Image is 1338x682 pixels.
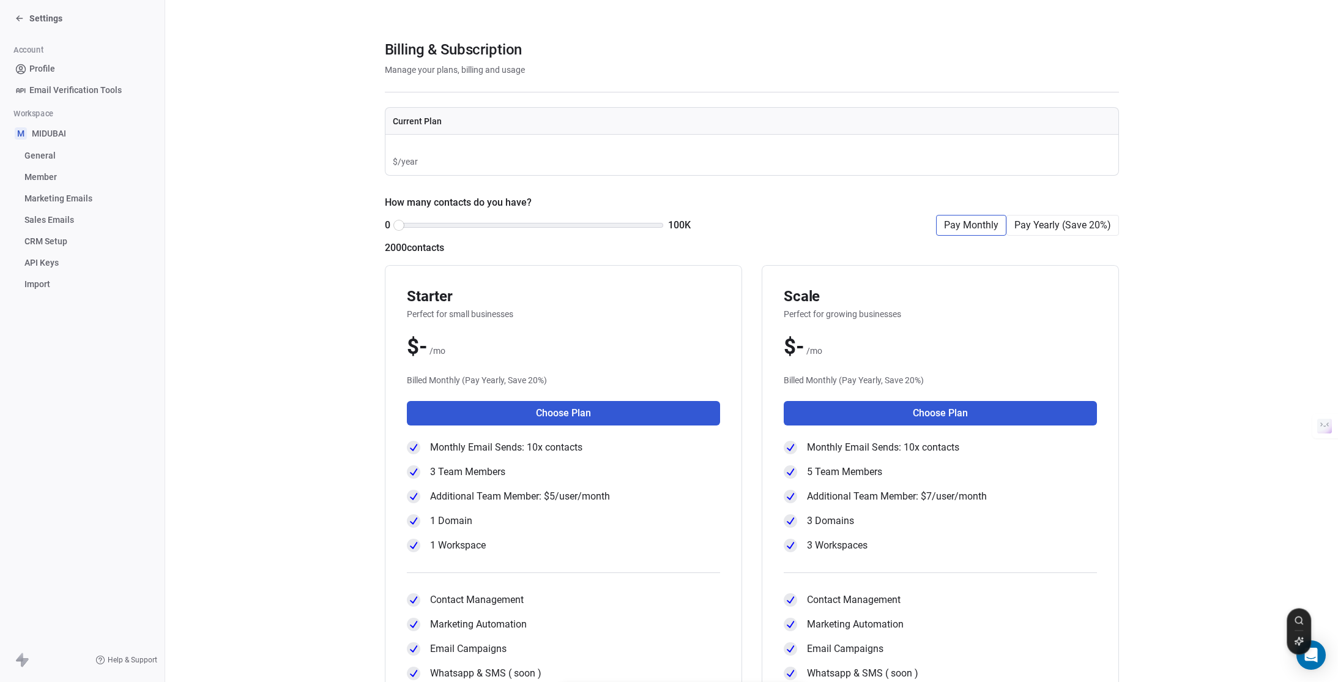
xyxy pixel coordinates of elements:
span: Email Campaigns [430,642,507,656]
span: Email Campaigns [807,642,883,656]
span: $ - [407,335,427,359]
span: Email Verification Tools [29,84,122,97]
span: Member [24,171,57,184]
span: Monthly Email Sends: 10x contacts [807,440,959,455]
span: Help & Support [108,655,157,665]
span: /mo [429,345,445,357]
span: Marketing Automation [807,617,904,632]
span: Whatsapp & SMS ( soon ) [807,666,918,681]
span: 3 Team Members [430,465,505,479]
span: Billing & Subscription [385,40,522,59]
span: Manage your plans, billing and usage [385,65,525,75]
a: API Keys [10,253,155,273]
span: Pay Yearly (Save 20%) [1014,218,1111,233]
span: 100K [668,218,691,233]
a: Member [10,167,155,187]
span: Additional Team Member: $7/user/month [807,489,987,504]
span: Starter [407,287,720,305]
span: How many contacts do you have? [385,195,532,210]
span: 3 Domains [807,514,854,528]
span: Scale [784,287,1097,305]
span: Billed Monthly (Pay Yearly, Save 20%) [784,374,1097,386]
span: 3 Workspaces [807,538,868,553]
span: Monthly Email Sends: 10x contacts [430,440,582,455]
th: Current Plan [385,108,1118,135]
a: Sales Emails [10,210,155,230]
span: Profile [29,62,55,75]
span: Billed Monthly (Pay Yearly, Save 20%) [407,374,720,386]
span: Additional Team Member: $5/user/month [430,489,610,504]
span: 2000 contacts [385,241,444,255]
span: Perfect for small businesses [407,308,720,320]
a: Profile [10,59,155,79]
span: 5 Team Members [807,465,882,479]
span: CRM Setup [24,235,67,248]
a: General [10,146,155,166]
span: Import [24,278,50,291]
span: Marketing Emails [24,192,92,205]
span: Pay Monthly [944,218,998,233]
a: Email Verification Tools [10,80,155,100]
span: Contact Management [430,593,524,607]
a: CRM Setup [10,231,155,252]
span: Account [9,41,49,59]
a: Help & Support [95,655,157,665]
span: Sales Emails [24,214,74,227]
span: Whatsapp & SMS ( soon ) [430,666,541,681]
span: M [15,127,27,140]
span: 1 Domain [430,514,472,528]
span: Workspace [8,105,58,123]
span: $ / year [393,156,1043,168]
span: API Keys [24,257,59,269]
span: 0 [385,218,390,233]
span: Contact Management [807,593,901,607]
div: Open Intercom Messenger [1296,640,1326,670]
button: Choose Plan [784,401,1097,425]
span: $ - [784,335,804,359]
span: Perfect for growing businesses [784,308,1097,320]
span: 1 Workspace [430,538,486,553]
span: Settings [29,12,62,24]
span: General [24,149,56,162]
span: MIDUBAI [32,127,66,140]
span: Marketing Automation [430,617,527,632]
a: Settings [15,12,62,24]
button: Choose Plan [407,401,720,425]
a: Import [10,274,155,294]
a: Marketing Emails [10,189,155,209]
span: /mo [806,345,822,357]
